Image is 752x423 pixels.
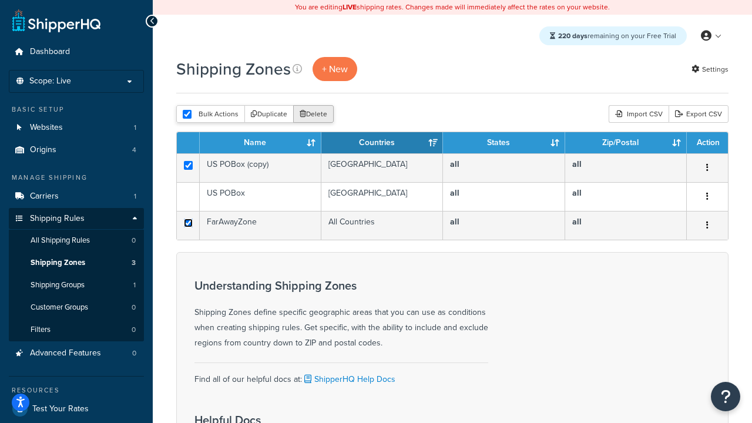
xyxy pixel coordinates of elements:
a: Test Your Rates [9,398,144,419]
span: 1 [134,123,136,133]
a: Filters 0 [9,319,144,341]
button: Open Resource Center [711,382,740,411]
div: Find all of our helpful docs at: [194,362,488,387]
td: All Countries [321,211,443,240]
li: Origins [9,139,144,161]
li: Shipping Groups [9,274,144,296]
th: Zip/Postal: activate to sort column ascending [565,132,687,153]
a: Advanced Features 0 [9,343,144,364]
span: 0 [132,303,136,313]
h3: Understanding Shipping Zones [194,279,488,292]
button: Duplicate [244,105,294,123]
a: Export CSV [669,105,728,123]
td: FarAwayZone [200,211,321,240]
div: Resources [9,385,144,395]
a: Settings [691,61,728,78]
th: States: activate to sort column ascending [443,132,565,153]
h1: Shipping Zones [176,58,291,80]
a: Dashboard [9,41,144,63]
b: all [572,158,582,170]
button: Bulk Actions [176,105,245,123]
div: Manage Shipping [9,173,144,183]
div: remaining on your Free Trial [539,26,687,45]
div: Basic Setup [9,105,144,115]
button: Delete [293,105,334,123]
a: Shipping Groups 1 [9,274,144,296]
li: All Shipping Rules [9,230,144,251]
li: Carriers [9,186,144,207]
span: Dashboard [30,47,70,57]
li: Advanced Features [9,343,144,364]
span: Shipping Zones [31,258,85,268]
span: Websites [30,123,63,133]
li: Shipping Rules [9,208,144,342]
a: Shipping Zones 3 [9,252,144,274]
th: Name: activate to sort column ascending [200,132,321,153]
span: 3 [132,258,136,268]
li: Shipping Zones [9,252,144,274]
span: Shipping Rules [30,214,85,224]
li: Customer Groups [9,297,144,318]
td: [GEOGRAPHIC_DATA] [321,153,443,182]
span: Advanced Features [30,348,101,358]
span: 0 [132,325,136,335]
strong: 220 days [558,31,587,41]
b: LIVE [343,2,357,12]
a: Websites 1 [9,117,144,139]
a: Carriers 1 [9,186,144,207]
div: Shipping Zones define specific geographic areas that you can use as conditions when creating ship... [194,279,488,351]
a: ShipperHQ Home [12,9,100,32]
li: Filters [9,319,144,341]
span: Shipping Groups [31,280,85,290]
div: Import CSV [609,105,669,123]
td: [GEOGRAPHIC_DATA] [321,182,443,211]
a: Origins 4 [9,139,144,161]
b: all [450,187,459,199]
span: 1 [133,280,136,290]
span: All Shipping Rules [31,236,90,246]
li: Websites [9,117,144,139]
a: ShipperHQ Help Docs [302,373,395,385]
span: 0 [132,348,136,358]
a: All Shipping Rules 0 [9,230,144,251]
span: 4 [132,145,136,155]
span: Filters [31,325,51,335]
b: all [450,158,459,170]
td: US POBox [200,182,321,211]
b: all [450,216,459,228]
span: Test Your Rates [32,404,89,414]
span: + New [322,62,348,76]
th: Countries: activate to sort column ascending [321,132,443,153]
span: 1 [134,192,136,202]
th: Action [687,132,728,153]
a: Shipping Rules [9,208,144,230]
b: all [572,187,582,199]
span: Scope: Live [29,76,71,86]
b: all [572,216,582,228]
span: Carriers [30,192,59,202]
a: + New [313,57,357,81]
td: US POBox (copy) [200,153,321,182]
a: Customer Groups 0 [9,297,144,318]
span: Customer Groups [31,303,88,313]
span: 0 [132,236,136,246]
span: Origins [30,145,56,155]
